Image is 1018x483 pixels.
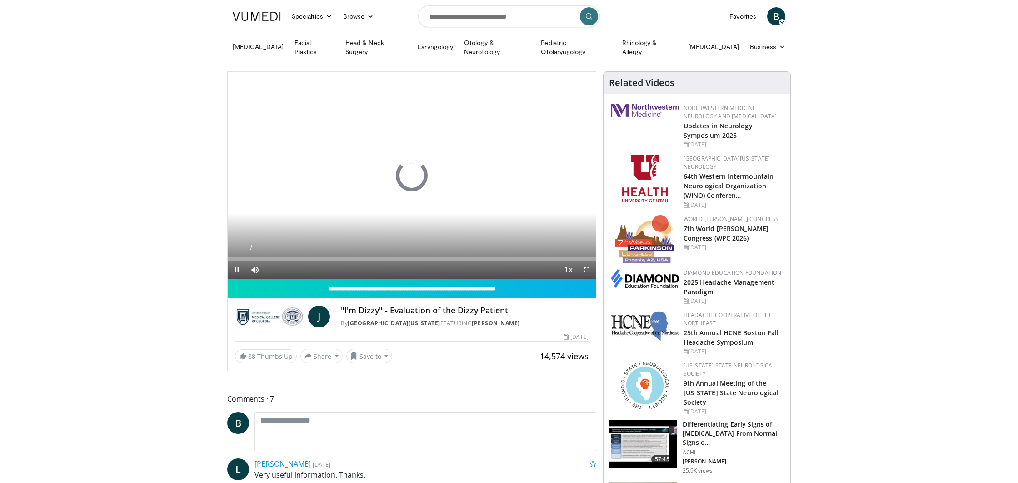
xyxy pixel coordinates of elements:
img: 599f3ee4-8b28-44a1-b622-e2e4fac610ae.150x105_q85_crop-smart_upscale.jpg [609,420,677,468]
a: Facial Plastics [289,38,340,56]
img: 6c52f715-17a6-4da1-9b6c-8aaf0ffc109f.jpg.150x105_q85_autocrop_double_scale_upscale_version-0.2.jpg [611,311,679,341]
span: Comments 7 [227,393,596,405]
a: 88 Thumbs Up [235,349,297,363]
a: Updates in Neurology Symposium 2025 [684,121,753,140]
div: [DATE] [684,201,783,209]
button: Share [300,349,343,363]
a: Pediatric Otolaryngology [535,38,616,56]
a: Head & Neck Surgery [340,38,412,56]
a: Favorites [724,7,762,25]
a: Diamond Education Foundation [684,269,782,277]
div: By FEATURING [341,319,588,327]
div: [DATE] [684,347,783,356]
a: [PERSON_NAME] [472,319,520,327]
img: f6362829-b0a3-407d-a044-59546adfd345.png.150x105_q85_autocrop_double_scale_upscale_version-0.2.png [622,155,668,202]
a: Rhinology & Allergy [617,38,683,56]
button: Fullscreen [578,261,596,279]
button: Pause [228,261,246,279]
div: [DATE] [684,141,783,149]
a: Northwestern Medicine Neurology and [MEDICAL_DATA] [684,104,777,120]
a: [MEDICAL_DATA] [683,38,744,56]
div: [DATE] [684,297,783,305]
a: 25th Annual HCNE Boston Fall Headache Symposium [684,328,779,347]
input: Search topics, interventions [418,5,600,27]
span: 88 [248,352,255,361]
p: 25.9K views [683,467,713,474]
img: d0406666-9e5f-4b94-941b-f1257ac5ccaf.png.150x105_q85_autocrop_double_scale_upscale_version-0.2.png [611,269,679,288]
a: 9th Annual Meeting of the [US_STATE] State Neurological Society [684,379,778,407]
small: [DATE] [313,460,330,468]
div: [DATE] [684,243,783,252]
a: B [227,412,249,434]
a: [MEDICAL_DATA] [227,38,289,56]
a: J [308,306,330,327]
span: 57:45 [651,455,673,464]
a: [US_STATE] State Neurological Society [684,362,775,377]
a: 2025 Headache Management Paradigm [684,278,774,296]
p: Very useful information. Thanks. [254,469,596,480]
a: Laryngology [412,38,459,56]
a: Specialties [286,7,338,25]
a: [GEOGRAPHIC_DATA][US_STATE] [348,319,440,327]
a: 64th Western Intermountain Neurological Organization (WINO) Conferen… [684,172,774,200]
a: [PERSON_NAME] [254,459,311,469]
a: L [227,458,249,480]
button: Mute [246,261,264,279]
a: B [767,7,785,25]
span: / [250,244,252,251]
img: VuMedi Logo [233,12,281,21]
a: [GEOGRAPHIC_DATA][US_STATE] Neurology [684,155,770,171]
p: [PERSON_NAME] [683,458,785,465]
button: Save to [346,349,393,363]
div: Progress Bar [228,257,596,261]
a: Business [744,38,791,56]
h3: Differentiating Early Signs of [MEDICAL_DATA] From Normal Signs o… [683,420,785,447]
a: 57:45 Differentiating Early Signs of [MEDICAL_DATA] From Normal Signs o… ACHL [PERSON_NAME] 25.9K... [609,420,785,474]
a: World [PERSON_NAME] Congress [684,215,779,223]
span: 14,574 views [540,351,589,362]
img: 71a8b48c-8850-4916-bbdd-e2f3ccf11ef9.png.150x105_q85_autocrop_double_scale_upscale_version-0.2.png [621,362,669,409]
img: 16fe1da8-a9a0-4f15-bd45-1dd1acf19c34.png.150x105_q85_autocrop_double_scale_upscale_version-0.2.png [615,215,674,263]
a: Otology & Neurotology [459,38,535,56]
button: Playback Rate [559,261,578,279]
h4: "I'm Dizzy" - Evaluation of the Dizzy Patient [341,306,588,316]
div: [DATE] [564,333,588,341]
a: Browse [338,7,379,25]
a: 7th World [PERSON_NAME] Congress (WPC 2026) [684,224,768,242]
p: ACHL [683,449,785,456]
img: Medical College of Georgia - Augusta University [235,306,304,327]
video-js: Video Player [228,72,596,279]
img: 2a462fb6-9365-492a-ac79-3166a6f924d8.png.150x105_q85_autocrop_double_scale_upscale_version-0.2.jpg [611,104,679,117]
a: Headache Cooperative of the Northeast [684,311,773,327]
div: [DATE] [684,408,783,416]
h4: Related Videos [609,77,674,88]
